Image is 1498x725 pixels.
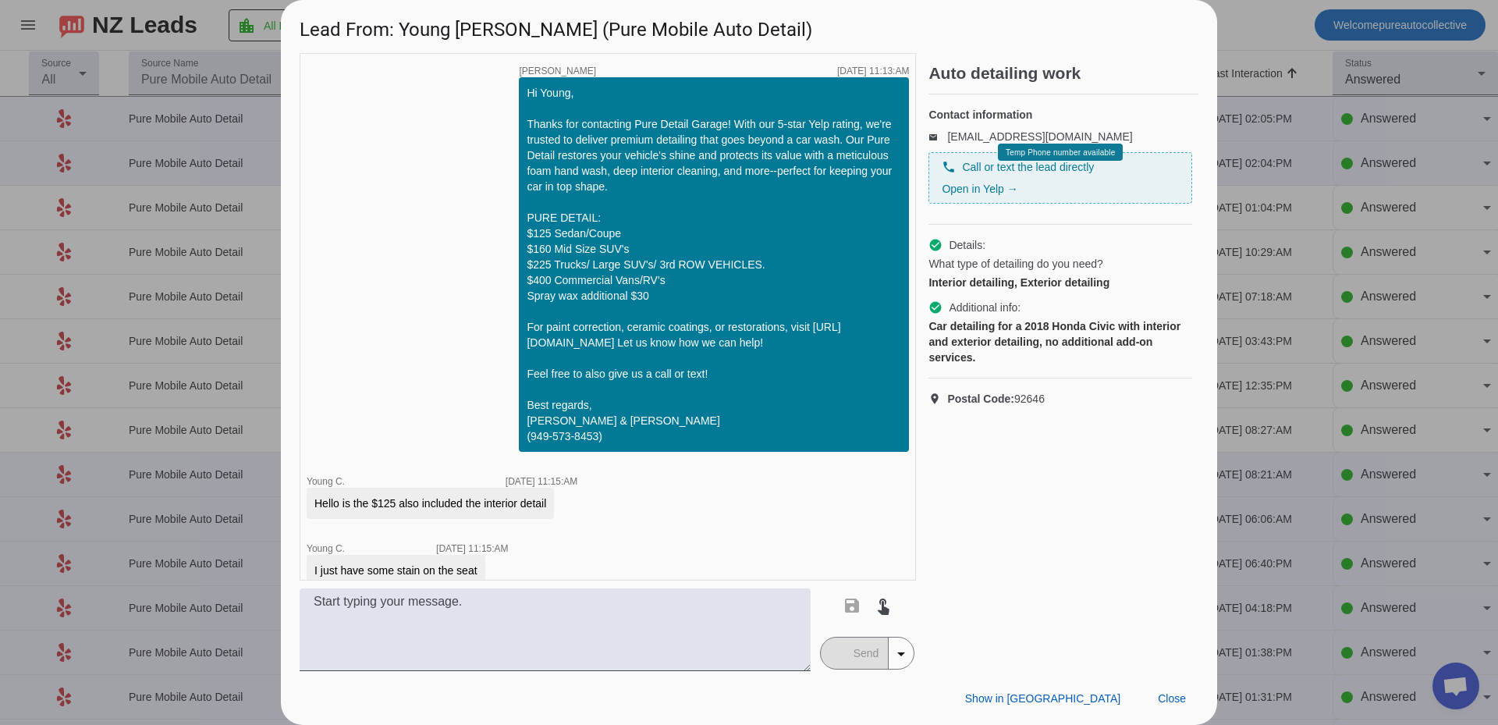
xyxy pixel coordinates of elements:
mat-icon: check_circle [928,300,942,315]
span: Show in [GEOGRAPHIC_DATA] [965,692,1120,705]
button: Close [1145,684,1198,713]
span: Close [1158,692,1186,705]
div: Hello is the $125 also included the interior detail [314,496,546,511]
h4: Contact information [928,107,1192,123]
h2: Auto detailing work [928,66,1198,81]
div: Car detailing for a 2018 Honda Civic with interior and exterior detailing, no additional add-on s... [928,318,1192,365]
div: [DATE] 11:15:AM [506,477,577,486]
span: What type of detailing do you need? [928,256,1102,272]
div: I just have some stain on the seat [314,563,477,578]
a: [EMAIL_ADDRESS][DOMAIN_NAME] [947,130,1132,143]
mat-icon: phone [942,160,956,174]
a: Open in Yelp → [942,183,1017,195]
span: Call or text the lead directly [962,159,1094,175]
mat-icon: email [928,133,947,140]
span: Young C. [307,543,345,554]
span: Young C. [307,476,345,487]
div: [DATE] 11:13:AM [837,66,909,76]
div: Hi Young, Thanks for contacting Pure Detail Garage! With our 5-star Yelp rating, we're trusted to... [527,85,901,444]
strong: Postal Code: [947,393,1014,405]
div: Interior detailing, Exterior detailing [928,275,1192,290]
span: [PERSON_NAME] [519,66,596,76]
span: Temp Phone number available [1006,148,1115,157]
div: [DATE] 11:15:AM [436,544,508,553]
span: Details: [949,237,985,253]
mat-icon: touch_app [874,596,893,615]
span: Additional info: [949,300,1021,315]
mat-icon: location_on [928,393,947,405]
mat-icon: arrow_drop_down [892,645,911,663]
span: 92646 [947,391,1045,407]
button: Show in [GEOGRAPHIC_DATA] [953,684,1133,713]
mat-icon: check_circle [928,238,942,252]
